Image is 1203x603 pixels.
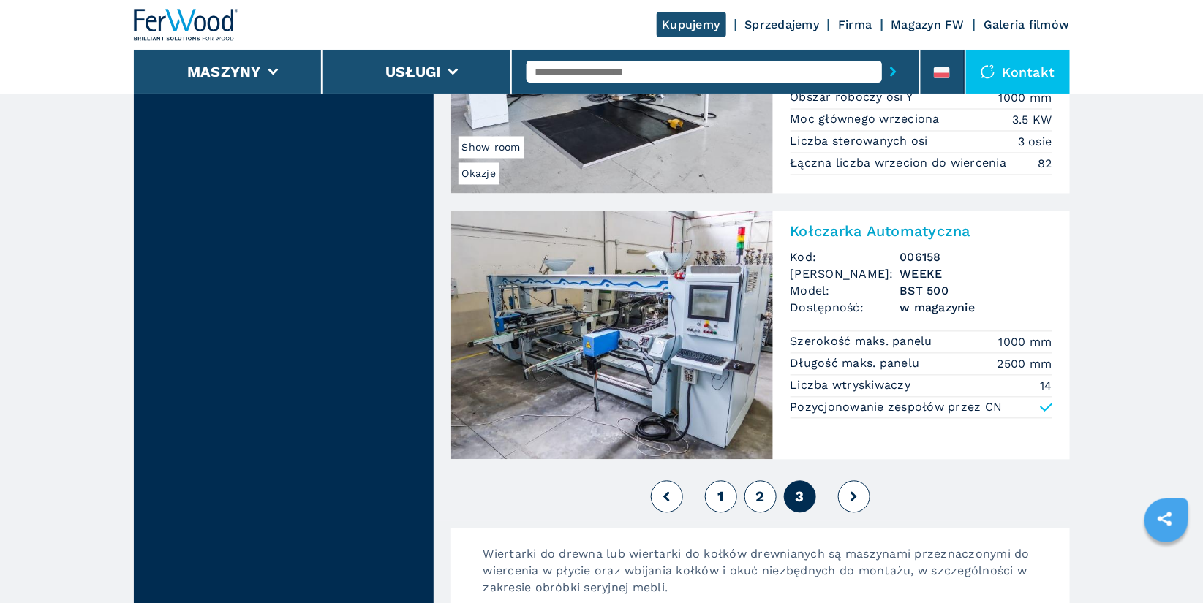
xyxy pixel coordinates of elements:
[459,137,524,159] span: Show room
[791,134,932,150] p: Liczba sterowanych osi
[791,378,915,394] p: Liczba wtryskiwaczy
[882,55,905,88] button: submit-button
[1038,156,1052,172] em: 82
[784,481,816,513] button: 3
[385,63,441,80] button: Usługi
[791,356,924,372] p: Długość maks. panelu
[900,300,1052,316] span: w magazynie
[791,249,900,266] span: Kod:
[705,481,737,513] button: 1
[1040,378,1052,395] em: 14
[717,488,724,506] span: 1
[900,266,1052,283] h3: WEEKE
[999,334,1052,351] em: 1000 mm
[1018,134,1052,151] em: 3 osie
[791,223,1052,240] h2: Kołczarka Automatyczna
[1012,112,1052,129] em: 3.5 KW
[187,63,261,80] button: Maszyny
[791,300,900,316] span: Dostępność:
[900,249,1052,266] h3: 006158
[981,64,995,79] img: Kontakt
[791,112,944,128] p: Moc głównego wrzeciona
[791,156,1011,172] p: Łączna liczba wrzecion do wiercenia
[451,211,1070,460] a: Kołczarka Automatyczna WEEKE BST 500Kołczarka AutomatycznaKod:006158[PERSON_NAME]:WEEKEModel:BST ...
[791,400,1003,416] p: Pozycjonowanie zespołów przez CN
[1141,537,1192,592] iframe: Chat
[791,283,900,300] span: Model:
[451,211,773,460] img: Kołczarka Automatyczna WEEKE BST 500
[891,18,965,31] a: Magazyn FW
[1147,501,1183,537] a: sharethis
[459,163,500,185] span: Okazje
[795,488,804,506] span: 3
[984,18,1070,31] a: Galeria filmów
[900,283,1052,300] h3: BST 500
[791,90,917,106] p: Obszar roboczy osi Y
[966,50,1070,94] div: Kontakt
[791,334,937,350] p: Szerokość maks. panelu
[745,18,820,31] a: Sprzedajemy
[755,488,764,506] span: 2
[998,356,1052,373] em: 2500 mm
[744,481,777,513] button: 2
[999,90,1052,107] em: 1000 mm
[791,266,900,283] span: [PERSON_NAME]:
[134,9,239,41] img: Ferwood
[657,12,726,37] a: Kupujemy
[838,18,872,31] a: Firma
